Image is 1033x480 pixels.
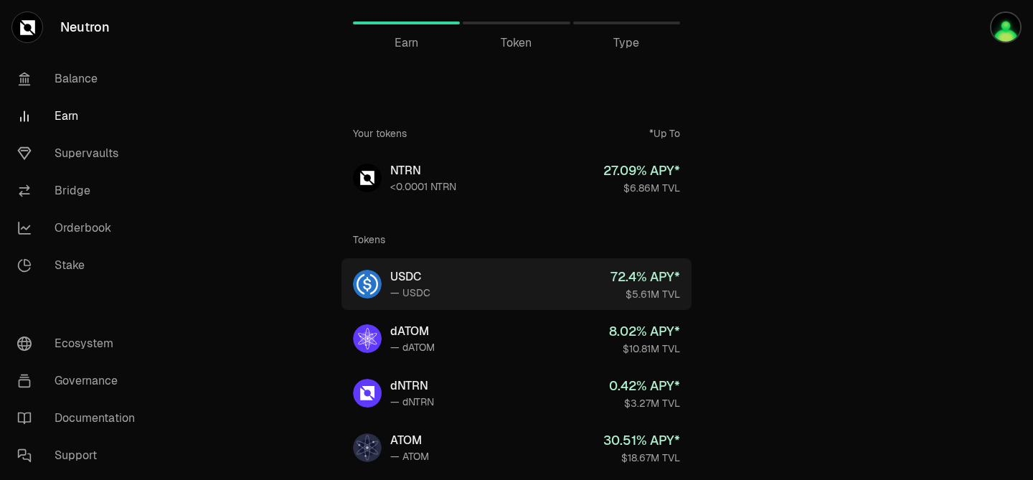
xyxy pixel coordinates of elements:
[6,210,155,247] a: Orderbook
[390,449,429,463] div: — ATOM
[609,376,680,396] div: 0.42 % APY*
[6,362,155,400] a: Governance
[390,323,435,340] div: dATOM
[649,126,680,141] div: *Up To
[610,287,680,301] div: $5.61M TVL
[603,181,680,195] div: $6.86M TVL
[613,34,639,52] span: Type
[390,432,429,449] div: ATOM
[341,258,692,310] a: USDCUSDC— USDC72.4% APY*$5.61M TVL
[390,340,435,354] div: — dATOM
[603,451,680,465] div: $18.67M TVL
[353,379,382,408] img: dNTRN
[341,152,692,204] a: NTRNNTRN<0.0001 NTRN27.09% APY*$6.86M TVL
[341,422,692,474] a: ATOMATOM— ATOM30.51% APY*$18.67M TVL
[353,6,460,40] a: Earn
[6,400,155,437] a: Documentation
[610,267,680,287] div: 72.4 % APY*
[609,342,680,356] div: $10.81M TVL
[6,437,155,474] a: Support
[609,321,680,342] div: 8.02 % APY*
[353,270,382,298] img: USDC
[6,60,155,98] a: Balance
[603,430,680,451] div: 30.51 % APY*
[609,396,680,410] div: $3.27M TVL
[390,395,434,409] div: — dNTRN
[990,11,1022,43] img: 1
[353,232,385,247] div: Tokens
[341,313,692,364] a: dATOMdATOM— dATOM8.02% APY*$10.81M TVL
[6,325,155,362] a: Ecosystem
[353,433,382,462] img: ATOM
[390,268,430,286] div: USDC
[6,172,155,210] a: Bridge
[603,161,680,181] div: 27.09 % APY*
[353,164,382,192] img: NTRN
[395,34,418,52] span: Earn
[341,367,692,419] a: dNTRNdNTRN— dNTRN0.42% APY*$3.27M TVL
[390,179,456,194] div: <0.0001 NTRN
[353,126,407,141] div: Your tokens
[353,324,382,353] img: dATOM
[6,135,155,172] a: Supervaults
[390,377,434,395] div: dNTRN
[501,34,532,52] span: Token
[6,247,155,284] a: Stake
[390,162,456,179] div: NTRN
[6,98,155,135] a: Earn
[390,286,430,300] div: — USDC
